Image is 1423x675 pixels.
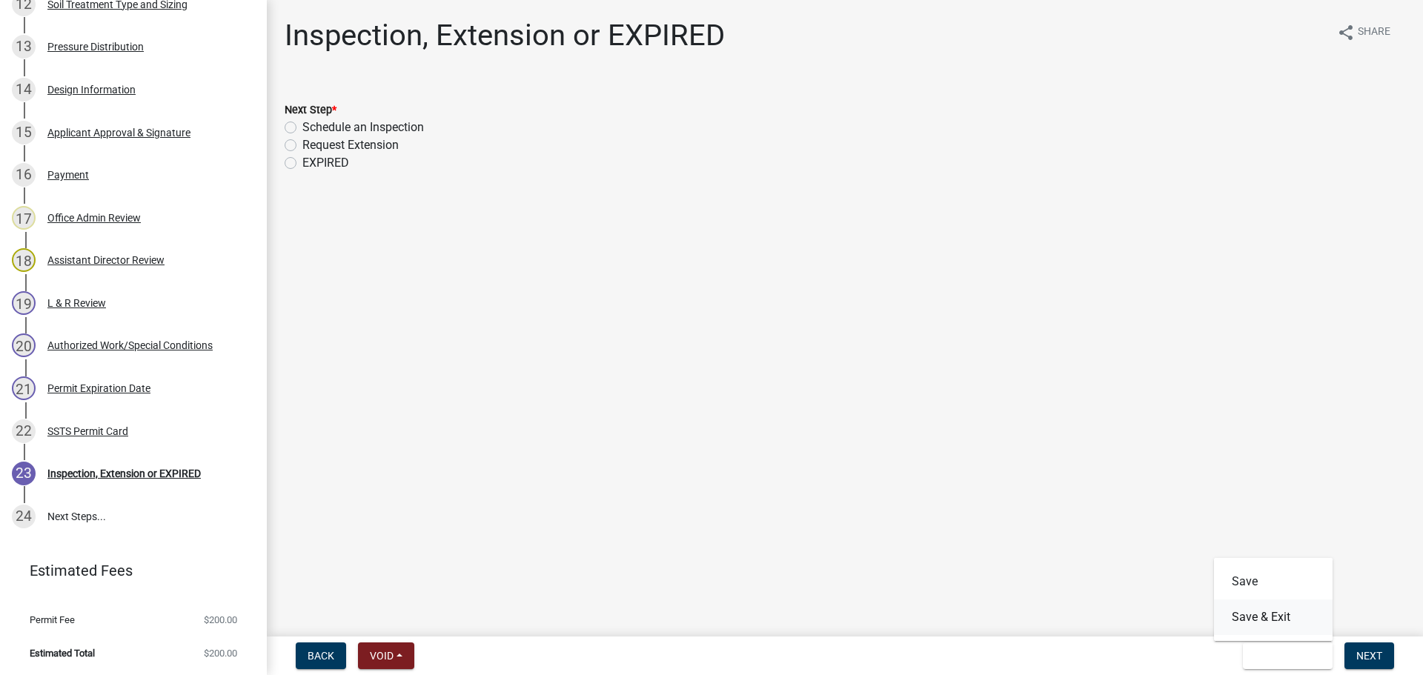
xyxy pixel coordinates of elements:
label: Next Step [285,105,336,116]
label: Schedule an Inspection [302,119,424,136]
span: Estimated Total [30,648,95,658]
span: Void [370,650,394,662]
button: Next [1344,642,1394,669]
div: Pressure Distribution [47,41,144,52]
div: 19 [12,291,36,315]
div: 23 [12,462,36,485]
div: Applicant Approval & Signature [47,127,190,138]
button: Save & Exit [1214,599,1333,635]
div: 24 [12,505,36,528]
h1: Inspection, Extension or EXPIRED [285,18,725,53]
div: 17 [12,206,36,230]
div: SSTS Permit Card [47,426,128,436]
div: Inspection, Extension or EXPIRED [47,468,201,479]
span: Share [1358,24,1390,41]
div: 18 [12,248,36,272]
div: Authorized Work/Special Conditions [47,340,213,350]
button: shareShare [1325,18,1402,47]
div: Save & Exit [1214,558,1333,641]
a: Estimated Fees [12,556,243,585]
div: Design Information [47,84,136,95]
span: $200.00 [204,648,237,658]
div: L & R Review [47,298,106,308]
div: Assistant Director Review [47,255,165,265]
div: 15 [12,121,36,144]
span: Permit Fee [30,615,75,625]
span: $200.00 [204,615,237,625]
span: Back [308,650,334,662]
div: Payment [47,170,89,180]
div: 13 [12,35,36,59]
div: 14 [12,78,36,102]
div: 21 [12,376,36,400]
label: EXPIRED [302,154,349,172]
button: Save & Exit [1243,642,1333,669]
div: Permit Expiration Date [47,383,150,393]
span: Next [1356,650,1382,662]
div: Office Admin Review [47,213,141,223]
span: Save & Exit [1255,650,1312,662]
button: Back [296,642,346,669]
button: Save [1214,564,1333,599]
i: share [1337,24,1355,41]
div: 22 [12,419,36,443]
div: 20 [12,333,36,357]
div: 16 [12,163,36,187]
button: Void [358,642,414,669]
label: Request Extension [302,136,399,154]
